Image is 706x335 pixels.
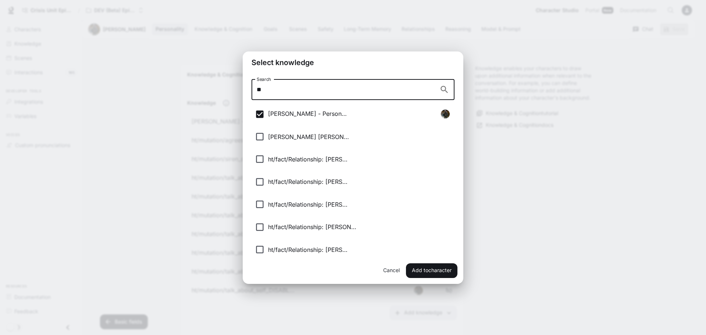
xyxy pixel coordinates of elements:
label: Search [257,76,271,82]
p: [PERSON_NAME] - Personal Knowledge [268,109,347,119]
p: ht/fact/Relationship: [PERSON_NAME]/[PERSON_NAME] [268,177,352,186]
button: Add tocharacter [406,263,457,278]
img: 0ea8ffc6-97ce-4d0c-b164-9c1aea58dda6-1024.webp [441,110,450,118]
h2: Select knowledge [243,51,463,74]
p: ht/fact/Relationship: [PERSON_NAME]/[PERSON_NAME] [268,245,352,254]
div: Bryan Warren [441,109,450,119]
p: ht/fact/Relationship: [PERSON_NAME]/[PERSON_NAME] [268,155,352,164]
p: [PERSON_NAME] [PERSON_NAME] [268,132,352,141]
p: ht/fact/Relationship: [PERSON_NAME]/Choo [268,200,352,209]
button: Cancel [379,263,403,278]
p: ht/fact/Relationship: [PERSON_NAME]/[PERSON_NAME] Updated [268,222,357,231]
